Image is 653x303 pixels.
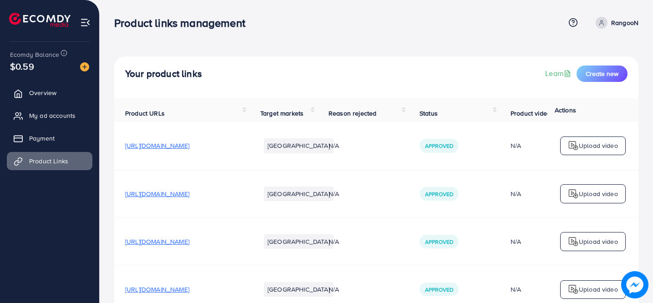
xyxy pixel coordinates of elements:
[511,109,551,118] span: Product video
[425,142,453,150] span: Approved
[125,189,189,198] span: [URL][DOMAIN_NAME]
[586,69,618,78] span: Create new
[260,109,304,118] span: Target markets
[7,106,92,125] a: My ad accounts
[579,188,618,199] p: Upload video
[329,189,339,198] span: N/A
[10,60,34,73] span: $0.59
[329,109,376,118] span: Reason rejected
[420,109,438,118] span: Status
[592,17,638,29] a: RangooN
[80,17,91,28] img: menu
[9,13,71,27] img: logo
[29,111,76,120] span: My ad accounts
[622,272,648,298] img: image
[511,141,575,150] div: N/A
[125,237,189,246] span: [URL][DOMAIN_NAME]
[125,141,189,150] span: [URL][DOMAIN_NAME]
[511,237,575,246] div: N/A
[125,285,189,294] span: [URL][DOMAIN_NAME]
[579,236,618,247] p: Upload video
[577,66,628,82] button: Create new
[329,141,339,150] span: N/A
[579,284,618,295] p: Upload video
[29,88,56,97] span: Overview
[555,106,576,115] span: Actions
[125,68,202,80] h4: Your product links
[568,284,579,295] img: logo
[125,109,165,118] span: Product URLs
[29,157,68,166] span: Product Links
[80,62,89,71] img: image
[114,16,253,30] h3: Product links management
[7,129,92,147] a: Payment
[511,285,575,294] div: N/A
[545,68,573,79] a: Learn
[611,17,638,28] p: RangooN
[425,286,453,293] span: Approved
[568,140,579,151] img: logo
[7,152,92,170] a: Product Links
[329,237,339,246] span: N/A
[568,188,579,199] img: logo
[264,282,334,297] li: [GEOGRAPHIC_DATA]
[7,84,92,102] a: Overview
[29,134,55,143] span: Payment
[511,189,575,198] div: N/A
[264,234,334,249] li: [GEOGRAPHIC_DATA]
[264,187,334,201] li: [GEOGRAPHIC_DATA]
[10,50,59,59] span: Ecomdy Balance
[425,190,453,198] span: Approved
[264,138,334,153] li: [GEOGRAPHIC_DATA]
[329,285,339,294] span: N/A
[568,236,579,247] img: logo
[579,140,618,151] p: Upload video
[425,238,453,246] span: Approved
